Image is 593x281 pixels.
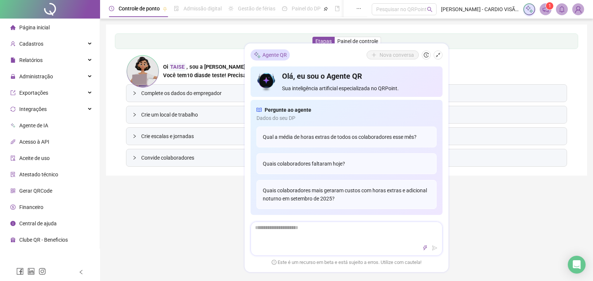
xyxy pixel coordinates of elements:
span: export [10,90,16,95]
span: Gerar QRCode [19,188,52,194]
span: Controle de ponto [119,6,160,12]
span: pushpin [163,7,167,11]
div: Crie um local de trabalho [126,106,567,123]
span: user-add [10,41,16,46]
span: Gestão de férias [238,6,275,12]
span: Dados do seu DP [256,114,437,122]
span: Aceite de uso [19,155,50,161]
img: sparkle-icon.fc2bf0ac1784a2077858766a79e2daf3.svg [254,51,261,59]
span: Este é um recurso em beta e está sujeito a erros. Utilize com cautela! [272,259,421,266]
span: collapsed [132,91,137,95]
div: Agente QR [251,49,290,61]
span: qrcode [10,188,16,193]
span: instagram [39,268,46,275]
span: Painel do DP [292,6,321,12]
span: Financeiro [19,204,43,210]
span: pushpin [324,7,328,11]
span: Central de ajuda [19,220,57,226]
div: Complete os dados do empregador [126,85,567,102]
span: dashboard [282,6,287,11]
span: Administração [19,73,53,79]
span: clock-circle [109,6,114,11]
span: thunderbolt [423,245,428,251]
span: gift [10,237,16,242]
span: Complete os dados do empregador [141,89,561,97]
span: Acesso à API [19,139,49,145]
span: Painel de controle [337,38,378,44]
img: 95176 [573,4,584,15]
div: Qual a média de horas extras de todos os colaboradores esse mês? [256,127,437,147]
span: Atestado técnico [19,171,58,177]
span: notification [542,6,549,13]
button: send [430,244,439,252]
span: Clube QR - Beneficios [19,237,68,243]
span: Pergunte ao agente [265,106,311,114]
div: Oi , sou a [PERSON_NAME] e vou [PERSON_NAME] para ter a melhor experiência com a gente. 💜 [163,63,417,71]
span: Crie um local de trabalho [141,111,561,119]
span: lock [10,74,16,79]
span: file [10,58,16,63]
span: 10 [187,72,205,79]
span: linkedin [27,268,35,275]
span: shrink [435,52,441,58]
span: Convide colaboradores [141,154,561,162]
span: Você tem [163,72,187,79]
span: history [424,52,429,58]
span: Relatórios [19,57,43,63]
span: 1 [549,3,551,9]
div: Open Intercom Messenger [568,256,586,274]
span: solution [10,172,16,177]
span: Página inicial [19,24,50,30]
span: ellipsis [356,6,361,11]
span: collapsed [132,112,137,117]
span: read [256,106,262,114]
span: sun [228,6,233,11]
div: Convide colaboradores [126,149,567,166]
span: book [335,6,340,11]
div: Quais colaboradores faltaram hoje? [256,153,437,174]
button: Nova conversa [367,50,419,59]
div: TAISE [168,63,186,71]
span: bell [559,6,565,13]
span: collapsed [132,134,137,138]
span: Exportações [19,90,48,96]
img: sparkle-icon.fc2bf0ac1784a2077858766a79e2daf3.svg [525,5,533,13]
img: ana-icon.cad42e3e8b8746aecfa2.png [126,55,159,88]
span: info-circle [10,221,16,226]
span: de teste! Precisa de ajuda? [205,72,271,79]
span: sync [10,107,16,112]
span: dollar [10,205,16,210]
span: Agente de IA [19,122,48,128]
button: thunderbolt [421,244,430,252]
span: api [10,139,16,144]
sup: 1 [546,2,553,10]
span: search [427,7,433,12]
span: Cadastros [19,41,43,47]
span: Admissão digital [183,6,222,12]
span: audit [10,156,16,161]
div: Quais colaboradores mais geraram custos com horas extras e adicional noturno em setembro de 2025? [256,180,437,209]
div: Crie escalas e jornadas [126,128,567,145]
span: [PERSON_NAME] - CARDIO VISÃO ASSISTÊNCIA MÉDICA LTDA [441,5,519,13]
img: icon [256,71,276,92]
span: file-done [174,6,179,11]
span: Etapas [315,38,332,44]
span: home [10,25,16,30]
span: left [79,269,84,275]
span: dias [194,72,205,79]
span: exclamation-circle [272,259,276,264]
h4: Olá, eu sou o Agente QR [282,71,437,81]
span: facebook [16,268,24,275]
span: collapsed [132,156,137,160]
span: Integrações [19,106,47,112]
span: Sua inteligência artificial especializada no QRPoint. [282,84,437,92]
span: Crie escalas e jornadas [141,132,561,140]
